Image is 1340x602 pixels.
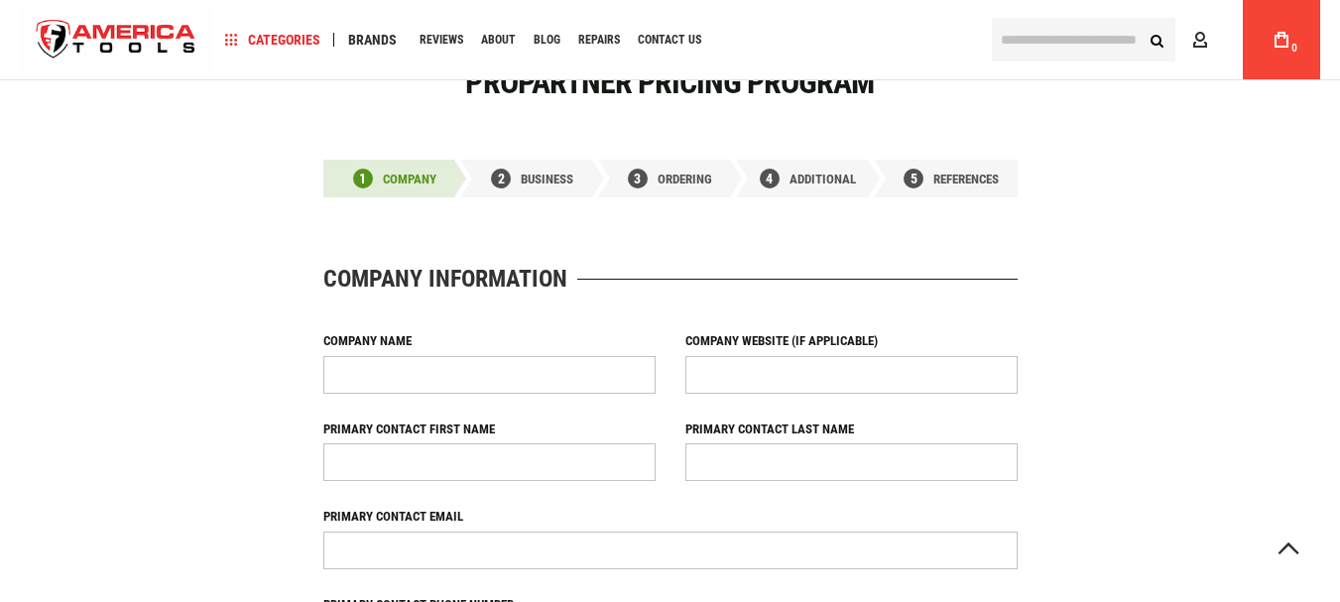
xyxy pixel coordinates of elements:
[216,27,329,54] a: Categories
[20,3,212,77] img: America Tools
[534,34,560,46] span: Blog
[578,34,620,46] span: Repairs
[323,333,412,348] span: Company Name
[383,172,436,186] span: Company
[1138,21,1175,59] button: Search
[472,27,525,54] a: About
[685,333,878,348] span: Company Website (if applicable)
[1291,43,1297,54] span: 0
[411,27,472,54] a: Reviews
[634,172,641,185] span: 3
[525,27,569,54] a: Blog
[911,172,917,185] span: 5
[569,27,629,54] a: Repairs
[766,172,773,185] span: 4
[685,421,854,436] span: Primary Contact Last Name
[348,33,397,47] span: Brands
[339,27,406,54] a: Brands
[465,63,874,101] span: ProPartner Pricing Program
[420,34,463,46] span: Reviews
[638,34,701,46] span: Contact Us
[498,172,505,185] span: 2
[359,172,366,185] span: 1
[323,267,567,291] span: Company Information
[323,509,463,524] span: Primary Contact Email
[225,33,320,47] span: Categories
[790,172,856,186] span: Additional
[521,172,573,186] span: Business
[481,34,516,46] span: About
[933,172,999,186] span: References
[323,421,495,436] span: Primary Contact First Name
[658,172,712,186] span: Ordering
[629,27,710,54] a: Contact Us
[20,3,212,77] a: store logo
